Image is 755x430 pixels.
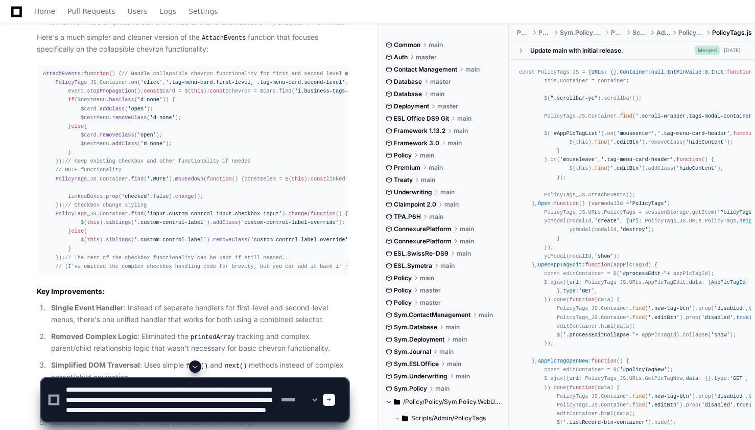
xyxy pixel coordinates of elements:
[51,359,348,383] p: : Uses simple and methods instead of complex parent/child navigation.
[348,211,355,217] span: if
[563,288,576,294] span: type
[635,113,755,119] span: '.scroll-wrapper.tags-modal-container'
[632,314,645,321] span: find
[160,8,176,14] span: Logs
[188,333,237,342] code: printedArray
[122,71,361,77] span: // Handle collapsible chevron functionality for first and second level menus
[595,253,614,259] span: 'show'
[429,41,443,49] span: main
[701,314,733,321] span: 'disabled'
[289,211,308,217] span: change
[210,88,226,94] span: const
[611,29,624,37] span: Policy
[394,53,408,61] span: Auth
[454,127,468,135] span: main
[43,71,81,77] span: AttachEvents
[213,237,248,243] span: removeClass
[51,302,348,326] p: : Instead of separate handlers for first-level and second-level menus, there's one unified handle...
[56,211,87,217] span: PolicyTags
[100,132,134,138] span: removeClass
[394,250,449,258] span: ESL.SwissRe-DS9
[657,130,730,137] span: '.tag-menu-card-header'
[100,106,125,112] span: addClass
[394,237,452,245] span: ConnexurePlatform
[445,323,460,331] span: main
[429,213,443,221] span: main
[394,102,429,110] span: Deployment
[279,88,292,94] span: find
[241,219,339,225] span: 'custom-control-label-override'
[137,132,156,138] span: 'open'
[686,139,727,145] span: 'hideContent'
[51,303,124,312] strong: Single Event Handler
[447,360,461,368] span: main
[100,79,128,85] span: Container
[147,176,169,182] span: '.MUTE'
[394,360,439,368] span: Sym.ESLOffice
[153,193,169,199] span: false
[727,69,752,75] span: function
[68,97,74,103] span: if
[394,262,432,270] span: ESL.Symetra
[614,262,648,268] span: appPlcTagId
[689,279,702,285] span: data
[67,8,115,14] span: Pull Requests
[592,69,604,75] span: URLs
[394,323,437,331] span: Sym.Database
[150,115,175,121] span: 'd-none'
[394,176,413,184] span: Treaty
[460,237,474,245] span: main
[131,79,137,85] span: on
[530,47,623,55] div: Update main with initial release.
[394,274,412,282] span: Policy
[595,165,607,171] span: find
[43,70,342,271] div: : ( ) { _JS. . ( , , ( ) { event. (); $card = $( ); $chevron = $card. ( ); $nextMenu = $card. ();...
[579,288,595,294] span: 'GET'
[140,141,166,147] span: 'd-none'
[620,69,648,75] span: Container
[538,200,551,207] span: Open
[394,311,470,319] span: Sym.ContactManagement
[394,225,452,233] span: ConnexurePlatform
[430,78,451,86] span: master
[651,69,664,75] span: null
[394,115,449,123] span: ESL Office DS9 Git
[56,167,122,173] span: // MUTE functionality
[188,8,218,14] span: Settings
[56,176,87,182] span: PolicyTags
[570,297,595,303] span: function
[37,286,348,297] h2: Key Improvements:
[560,29,603,37] span: Sym.Policy.WebUI
[610,139,642,145] span: '.editBtn'
[131,211,144,217] span: find
[551,130,601,137] span: '#AppPlcTagList'
[620,227,648,233] span: 'destroy'
[430,90,444,98] span: main
[437,102,458,110] span: master
[648,314,680,321] span: '.editBtn'
[106,219,131,225] span: siblings
[87,88,134,94] span: stopPropagation
[465,65,480,74] span: main
[421,176,435,184] span: main
[416,53,437,61] span: master
[244,176,260,182] span: const
[100,211,128,217] span: Container
[84,71,109,77] span: function
[71,228,84,234] span: else
[175,176,203,182] span: mousedown
[144,88,159,94] span: const
[394,41,420,49] span: Common
[51,331,348,354] p: : Eliminated the tracking and complex parent/child relationship logic that wasn't necessary for b...
[112,115,147,121] span: removeClass
[460,225,474,233] span: main
[71,123,84,129] span: else
[676,165,717,171] span: 'hideContent'
[714,305,746,311] span: 'disabled'
[51,332,137,341] strong: Removed Complex Logic
[447,139,462,147] span: main
[648,305,692,311] span: '.new-tag-btn'
[147,211,282,217] span: 'input.custom-control-input.checkbox-input'
[128,8,148,14] span: Users
[56,79,87,85] span: PolicyTags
